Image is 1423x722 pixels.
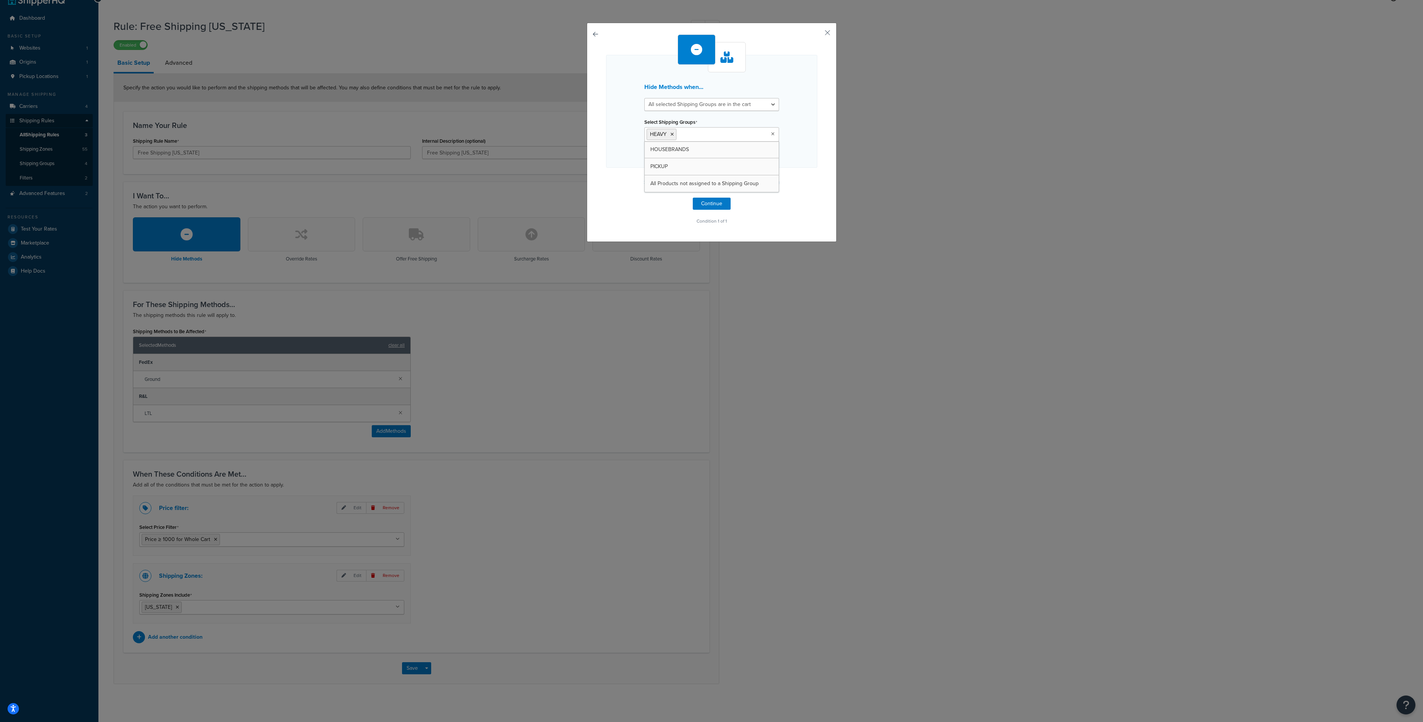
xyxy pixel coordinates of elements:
[650,179,759,187] span: All Products not assigned to a Shipping Group
[644,84,779,90] h3: Hide Methods when...
[642,177,782,188] button: Select Shipping Groups to prevent this rule from applying
[645,158,779,175] a: PICKUP
[606,216,817,226] p: Condition 1 of 1
[645,175,779,192] a: All Products not assigned to a Shipping Group
[644,119,697,125] label: Select Shipping Groups
[645,141,779,158] a: HOUSEBRANDS
[650,162,668,170] span: PICKUP
[650,130,667,138] span: HEAVY
[650,145,689,153] span: HOUSEBRANDS
[693,198,731,210] button: Continue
